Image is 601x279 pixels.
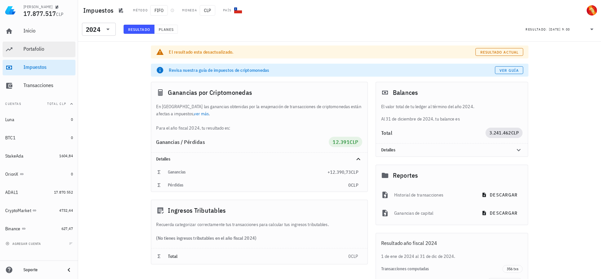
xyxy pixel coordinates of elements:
[151,200,367,221] div: Ingresos Tributables
[23,64,73,70] div: Impuestos
[151,82,367,103] div: Ganancias por Criptomonedas
[5,208,31,213] div: CryptoMarket
[5,5,16,16] img: LedgiFi
[478,189,523,201] button: descargar
[350,139,358,145] span: CLP
[3,203,75,218] a: CryptoMarket 4732,44
[151,221,367,228] div: Recuerda categorizar correctamente tus transacciones para calcular tus ingresos tributables.
[23,46,73,52] div: Portafolio
[47,102,66,106] span: Total CLP
[381,103,523,110] p: El valor total de tu ledger al término del año 2024.
[124,25,154,34] button: Resultado
[86,26,100,33] div: 2024
[3,166,75,182] a: OrionX 0
[3,96,75,112] button: CuentasTotal CLP
[154,25,178,34] button: Planes
[3,221,75,236] a: Binance 627,47
[507,265,518,273] span: 356 txs
[151,103,367,132] div: En [GEOGRAPHIC_DATA] las ganancias obtenidas por la enajenación de transacciones de criptomonedas...
[156,157,347,162] div: Detalles
[376,82,528,103] div: Balances
[7,242,41,246] span: agregar cuenta
[71,171,73,176] span: 0
[327,169,351,175] span: +12.390,73
[5,117,14,122] div: Luna
[23,4,52,9] div: [PERSON_NAME]
[483,210,517,216] span: descargar
[3,78,75,94] a: Transacciones
[5,226,20,232] div: Binance
[169,49,476,55] div: El resultado esta desactualizado.
[511,130,519,136] span: CLP
[489,130,511,136] span: 3.241.462
[83,5,116,16] h1: Impuestos
[128,27,150,32] span: Resultado
[23,28,73,34] div: Inicio
[333,139,350,145] span: 12.391
[587,5,597,16] div: avatar
[151,228,367,248] div: (No tienes ingresos tributables en el año fiscal 2024)
[549,26,570,33] div: [DATE] 9:00
[59,153,73,158] span: 1604,84
[522,23,600,35] div: Resultado:[DATE] 9:00
[168,253,178,259] span: Total
[82,23,116,36] div: 2024
[376,103,528,122] div: Al 31 de diciembre de 2024, tu balance es
[234,6,242,14] div: CL-icon
[3,60,75,75] a: Impuestos
[156,139,205,145] span: Ganancias / Pérdidas
[4,240,44,247] button: agregar cuenta
[61,226,73,231] span: 627,47
[3,42,75,57] a: Portafolio
[351,253,358,259] span: CLP
[169,67,495,73] div: Revisa nuestra guía de impuestos de criptomonedas
[475,48,523,56] button: Resultado actual
[182,8,197,13] div: Moneda
[59,208,73,213] span: 4732,44
[381,130,486,135] div: Total
[194,111,209,117] a: ver más
[5,190,18,195] div: ADAL1
[480,50,519,55] span: Resultado actual
[5,135,16,141] div: BTC1
[133,8,148,13] div: Método
[168,170,327,175] div: Ganancias
[3,184,75,200] a: ADAL1 17.870.552
[478,207,523,219] button: descargar
[23,82,73,88] div: Transacciones
[348,182,351,188] span: 0
[3,148,75,164] a: StakeAda 1604,84
[54,190,73,195] span: 17.870.552
[376,144,528,157] div: Detalles
[3,130,75,146] a: BTC1 0
[376,253,528,260] div: 1 de ene de 2024 al 31 de dic de 2024.
[499,68,519,73] span: Ver guía
[3,112,75,127] a: Luna 0
[200,5,215,16] span: CLP
[376,165,528,186] div: Reportes
[5,171,19,177] div: OrionX
[381,147,507,153] div: Detalles
[381,266,503,272] div: Transacciones computadas
[483,192,517,198] span: descargar
[3,23,75,39] a: Inicio
[168,183,348,188] div: Pérdidas
[526,25,549,33] div: Resultado:
[351,169,358,175] span: CLP
[376,233,528,253] div: Resultado año fiscal 2024
[348,253,351,259] span: 0
[71,117,73,122] span: 0
[151,153,367,166] div: Detalles
[23,267,60,273] div: Soporte
[23,9,56,18] span: 17.877.517
[495,66,523,74] a: Ver guía
[150,5,168,16] span: FIFO
[5,153,23,159] div: StakeAda
[56,11,64,17] span: CLP
[71,135,73,140] span: 0
[394,206,473,220] div: Ganancias de capital
[223,8,232,13] div: País
[351,182,358,188] span: CLP
[394,188,473,202] div: Historial de transacciones
[158,27,174,32] span: Planes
